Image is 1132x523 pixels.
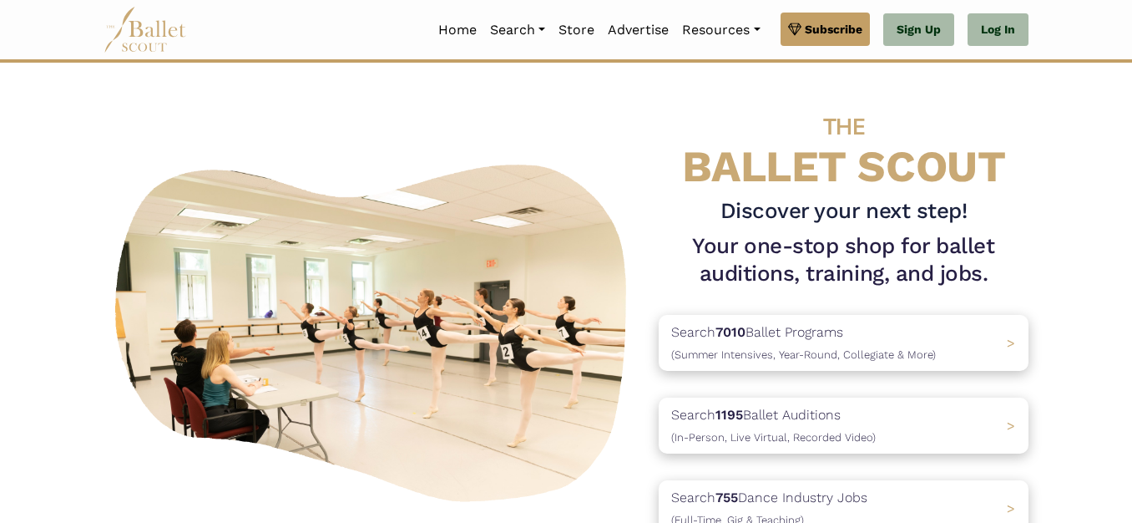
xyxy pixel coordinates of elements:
b: 7010 [715,324,745,340]
p: Search Ballet Programs [671,322,936,364]
a: Store [552,13,601,48]
img: A group of ballerinas talking to each other in a ballet studio [104,149,645,510]
span: Subscribe [805,20,862,38]
a: Search7010Ballet Programs(Summer Intensives, Year-Round, Collegiate & More)> [659,315,1028,371]
span: > [1007,418,1015,434]
a: Log In [968,13,1028,47]
span: (Summer Intensives, Year-Round, Collegiate & More) [671,348,936,361]
a: Home [432,13,483,48]
a: Search [483,13,552,48]
span: (In-Person, Live Virtual, Recorded Video) [671,431,876,444]
a: Subscribe [781,13,870,46]
a: Resources [675,13,766,48]
a: Advertise [601,13,675,48]
span: THE [823,113,865,140]
img: gem.svg [788,20,801,38]
h1: Your one-stop shop for ballet auditions, training, and jobs. [659,232,1028,289]
a: Sign Up [883,13,954,47]
p: Search Ballet Auditions [671,404,876,447]
span: > [1007,500,1015,516]
h4: BALLET SCOUT [659,96,1028,190]
a: Search1195Ballet Auditions(In-Person, Live Virtual, Recorded Video) > [659,398,1028,454]
h3: Discover your next step! [659,197,1028,226]
span: > [1007,335,1015,351]
b: 755 [715,490,738,505]
b: 1195 [715,407,743,423]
